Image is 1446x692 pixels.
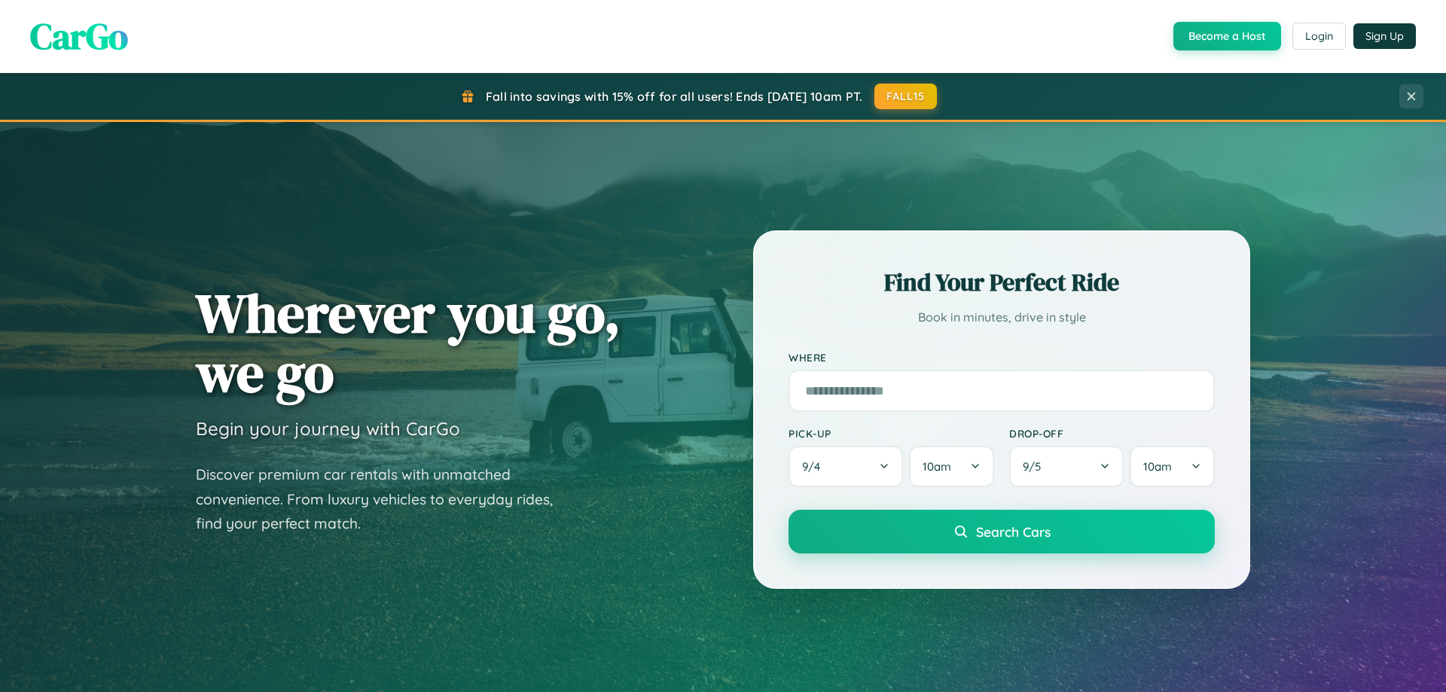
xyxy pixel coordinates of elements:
[1009,446,1124,487] button: 9/5
[1009,427,1215,440] label: Drop-off
[789,510,1215,553] button: Search Cars
[789,351,1215,364] label: Where
[486,89,863,104] span: Fall into savings with 15% off for all users! Ends [DATE] 10am PT.
[1353,23,1416,49] button: Sign Up
[976,523,1051,540] span: Search Cars
[874,84,938,109] button: FALL15
[789,427,994,440] label: Pick-up
[1023,459,1048,474] span: 9 / 5
[1143,459,1172,474] span: 10am
[789,266,1215,299] h2: Find Your Perfect Ride
[196,417,460,440] h3: Begin your journey with CarGo
[1292,23,1346,50] button: Login
[196,283,621,402] h1: Wherever you go, we go
[30,11,128,61] span: CarGo
[789,306,1215,328] p: Book in minutes, drive in style
[789,446,903,487] button: 9/4
[802,459,828,474] span: 9 / 4
[1173,22,1281,50] button: Become a Host
[1130,446,1215,487] button: 10am
[196,462,572,536] p: Discover premium car rentals with unmatched convenience. From luxury vehicles to everyday rides, ...
[923,459,951,474] span: 10am
[909,446,994,487] button: 10am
